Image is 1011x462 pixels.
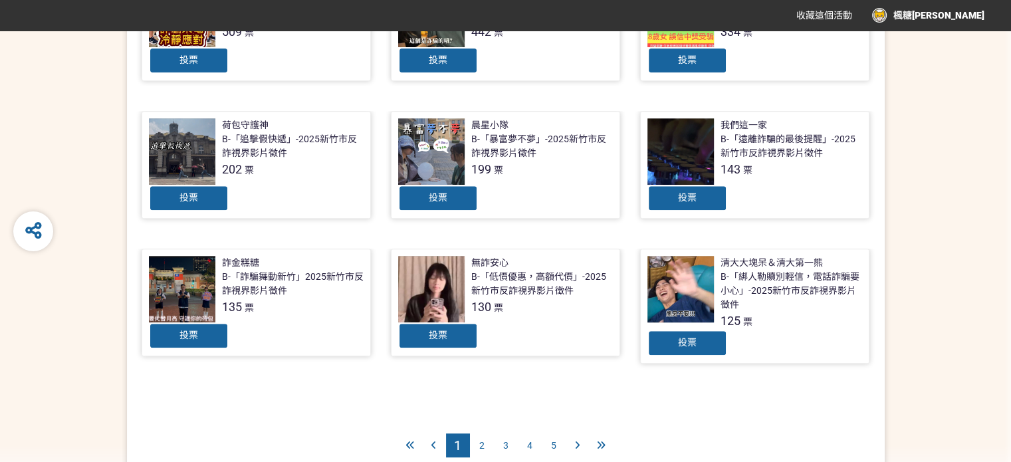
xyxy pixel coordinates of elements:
span: 投票 [678,192,697,203]
span: 投票 [179,330,198,340]
div: B-「綁人勒贖別輕信，電話詐騙要小心」-2025新竹市反詐視界影片徵件 [721,270,862,312]
span: 509 [222,25,242,39]
div: 荷包守護神 [222,118,269,132]
span: 票 [743,165,752,175]
span: 投票 [429,192,447,203]
span: 199 [471,162,491,176]
a: 無詐安心B-「低價優惠，高額代價」-2025新竹市反詐視界影片徵件130票投票 [391,249,620,356]
div: 晨星小隊 [471,118,508,132]
span: 投票 [429,330,447,340]
span: 收藏這個活動 [796,10,852,21]
span: 334 [721,25,740,39]
span: 202 [222,162,242,176]
span: 票 [743,316,752,327]
div: 詐金糕糖 [222,256,259,270]
span: 投票 [179,55,198,65]
span: 3 [503,440,508,451]
span: 票 [494,165,503,175]
div: B-「詐騙舞動新竹」2025新竹市反詐視界影片徵件 [222,270,364,298]
span: 4 [527,440,532,451]
span: 442 [471,25,491,39]
span: 143 [721,162,740,176]
span: 票 [743,27,752,38]
a: 我們這一家B-「遠離詐騙的最後提醒」-2025新竹市反詐視界影片徵件143票投票 [640,111,869,219]
span: 1 [454,437,461,453]
div: 我們這一家 [721,118,767,132]
a: 詐金糕糖B-「詐騙舞動新竹」2025新竹市反詐視界影片徵件135票投票 [142,249,371,356]
a: 清大大塊呆＆清大第一熊B-「綁人勒贖別輕信，電話詐騙要小心」-2025新竹市反詐視界影片徵件125票投票 [640,249,869,364]
span: 票 [245,27,254,38]
span: 130 [471,300,491,314]
div: 無詐安心 [471,256,508,270]
span: 票 [245,165,254,175]
span: 票 [245,302,254,313]
div: B-「追擊假快遞」-2025新竹市反詐視界影片徵件 [222,132,364,160]
span: 票 [494,302,503,313]
span: 2 [479,440,485,451]
div: 清大大塊呆＆清大第一熊 [721,256,823,270]
span: 125 [721,314,740,328]
a: 荷包守護神B-「追擊假快遞」-2025新竹市反詐視界影片徵件202票投票 [142,111,371,219]
span: 135 [222,300,242,314]
div: B-「暴富夢不夢」-2025新竹市反詐視界影片徵件 [471,132,613,160]
span: 投票 [429,55,447,65]
a: 晨星小隊B-「暴富夢不夢」-2025新竹市反詐視界影片徵件199票投票 [391,111,620,219]
div: B-「低價優惠，高額代價」-2025新竹市反詐視界影片徵件 [471,270,613,298]
span: 投票 [678,337,697,348]
span: 投票 [179,192,198,203]
span: 5 [551,440,556,451]
div: B-「遠離詐騙的最後提醒」-2025新竹市反詐視界影片徵件 [721,132,862,160]
span: 投票 [678,55,697,65]
span: 票 [494,27,503,38]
